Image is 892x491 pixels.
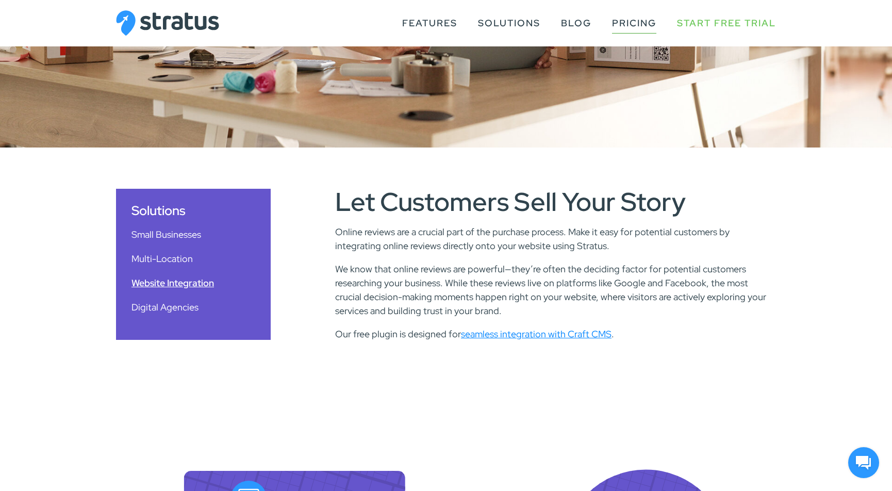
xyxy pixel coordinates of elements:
a: Small Businesses [131,227,255,241]
p: Online reviews are a crucial part of the purchase process. Make it easy for potential customers b... [335,225,776,253]
a: Blog [561,13,591,33]
aside: Child navigation [116,189,271,350]
iframe: HelpCrunch [846,445,882,481]
nav: Sub [116,189,271,340]
a: Multi-Location [131,252,255,266]
p: Our free plugin is designed for . [335,327,776,341]
img: Stratus [116,10,219,36]
p: We know that online reviews are powerful—they’re often the deciding factor for potential customer... [335,262,776,318]
a: Digital Agencies [131,300,255,314]
h2: Let Customers Sell Your Story [335,189,776,215]
a: seamless integration with Craft CMS [461,328,612,340]
a: Solutions [131,202,186,219]
a: Features [402,13,457,33]
a: Website Integration [131,276,255,290]
a: Start Free Trial [677,13,776,33]
a: Pricing [612,13,656,33]
a: Solutions [478,13,540,33]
